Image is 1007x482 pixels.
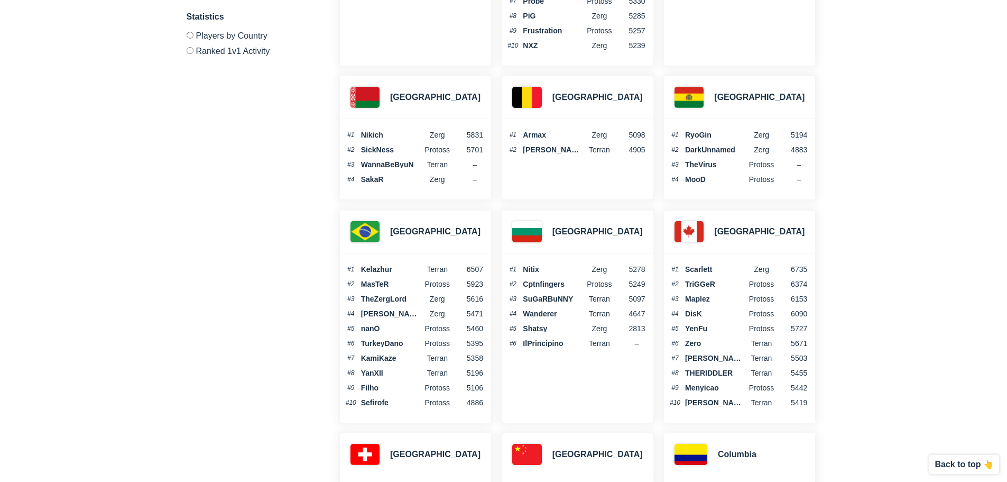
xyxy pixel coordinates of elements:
[345,355,357,361] span: #7
[422,280,452,288] span: Protoss
[187,43,313,56] label: Ranked 1v1 Activity
[685,131,746,139] span: RyoGin
[523,146,584,153] span: [PERSON_NAME]
[669,176,681,183] span: #4
[615,295,645,303] span: 5097
[685,325,746,332] span: YenFu
[361,295,422,303] span: TheZergLord
[746,146,777,153] span: Zerg
[669,355,681,361] span: #7
[345,296,357,302] span: #3
[935,460,994,469] p: Back to top 👆
[777,354,807,362] span: 5503
[797,160,801,169] span: –
[615,27,645,34] span: 5257
[507,132,519,138] span: #1
[187,32,193,39] input: Players by Country
[777,325,807,332] span: 5727
[669,311,681,317] span: #4
[361,354,422,362] span: KamiKaze
[361,280,422,288] span: MasTeR
[584,42,615,49] span: Zerg
[422,146,452,153] span: Protoss
[452,280,483,288] span: 5923
[523,280,584,288] span: Cptnfingers
[685,369,746,377] span: THERIDDLER
[669,399,681,406] span: #10
[615,42,645,49] span: 5239
[685,146,746,153] span: DarkUnnamed
[669,325,681,332] span: #5
[669,370,681,376] span: #8
[361,399,422,406] span: Sefirofe
[685,266,746,273] span: Scarlett
[523,42,584,49] span: NXZ
[452,131,483,139] span: 5831
[669,161,681,168] span: #3
[584,340,615,347] span: Terran
[345,370,357,376] span: #8
[685,176,746,183] span: MooD
[777,266,807,273] span: 6735
[452,354,483,362] span: 5358
[777,295,807,303] span: 6153
[714,225,805,238] h3: [GEOGRAPHIC_DATA]
[507,13,519,19] span: #8
[422,131,452,139] span: Zerg
[615,131,645,139] span: 5098
[746,384,777,392] span: Protoss
[615,266,645,273] span: 5278
[422,176,452,183] span: Zerg
[345,281,357,287] span: #2
[746,354,777,362] span: Terran
[746,266,777,273] span: Zerg
[507,266,519,272] span: #1
[777,384,807,392] span: 5442
[523,27,584,34] span: Frustration
[523,131,584,139] span: Armax
[507,28,519,34] span: #9
[422,354,452,362] span: Terran
[361,340,422,347] span: TurkeyDano
[452,266,483,273] span: 6507
[422,310,452,317] span: Zerg
[584,325,615,332] span: Zerg
[452,146,483,153] span: 5701
[361,325,422,332] span: nanO
[422,384,452,392] span: Protoss
[685,161,746,168] span: TheVirus
[746,161,777,168] span: Protoss
[452,310,483,317] span: 5471
[584,310,615,317] span: Terran
[718,448,756,461] h3: Columbia
[452,369,483,377] span: 5196
[669,296,681,302] span: #3
[422,161,452,168] span: Terran
[523,310,584,317] span: Wanderer
[615,325,645,332] span: 2813
[523,266,584,273] span: Nitix
[390,225,481,238] h3: [GEOGRAPHIC_DATA]
[345,399,357,406] span: #10
[361,266,422,273] span: Kelazhur
[584,266,615,273] span: Zerg
[452,384,483,392] span: 5106
[422,399,452,406] span: Protoss
[584,12,615,20] span: Zerg
[187,32,313,43] label: Players by Country
[685,340,746,347] span: Zero
[685,384,746,392] span: Menyicao
[714,91,805,104] h3: [GEOGRAPHIC_DATA]
[507,340,519,347] span: #6
[345,176,357,183] span: #4
[422,325,452,332] span: Protoss
[361,131,422,139] span: Nikich
[685,295,746,303] span: Maplez
[452,399,483,406] span: 4886
[552,91,643,104] h3: [GEOGRAPHIC_DATA]
[685,310,746,317] span: DisK
[361,146,422,153] span: SickNess
[615,310,645,317] span: 4647
[523,340,584,347] span: IlPrincipino
[746,325,777,332] span: Protoss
